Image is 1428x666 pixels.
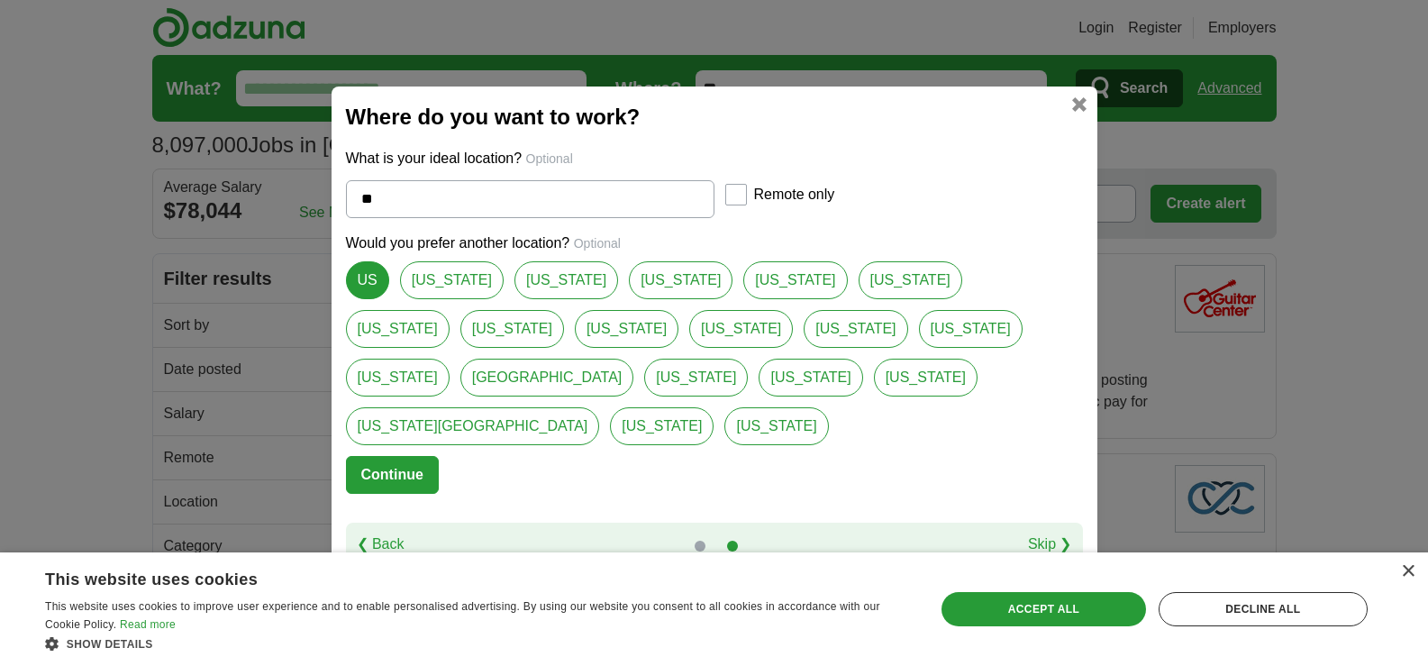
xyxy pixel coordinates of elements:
label: Remote only [754,184,835,205]
div: Decline all [1159,592,1368,626]
a: [US_STATE] [759,359,862,397]
p: What is your ideal location? [346,148,1083,169]
span: This website uses cookies to improve user experience and to enable personalised advertising. By u... [45,600,880,631]
a: [US_STATE] [859,261,962,299]
a: [GEOGRAPHIC_DATA] [460,359,634,397]
a: [US_STATE] [514,261,618,299]
a: ❮ Back [357,534,405,555]
a: [US_STATE] [919,310,1023,348]
button: Continue [346,456,439,494]
a: [US_STATE] [874,359,978,397]
a: [US_STATE] [689,310,793,348]
div: Accept all [941,592,1146,626]
a: [US_STATE] [804,310,907,348]
a: [US_STATE] [460,310,564,348]
a: [US_STATE] [400,261,504,299]
a: US [346,261,389,299]
a: [US_STATE] [575,310,678,348]
a: Read more, opens a new window [120,618,176,631]
span: Optional [574,236,621,251]
span: Optional [526,151,573,166]
div: This website uses cookies [45,563,864,590]
a: [US_STATE] [629,261,732,299]
a: [US_STATE] [743,261,847,299]
a: [US_STATE] [610,407,714,445]
a: [US_STATE] [346,310,450,348]
div: Show details [45,634,909,652]
a: [US_STATE] [346,359,450,397]
a: [US_STATE][GEOGRAPHIC_DATA] [346,407,600,445]
a: [US_STATE] [644,359,748,397]
p: Would you prefer another location? [346,233,1083,254]
h2: Where do you want to work? [346,101,1083,133]
a: Skip ❯ [1028,534,1072,555]
a: [US_STATE] [724,407,828,445]
div: Close [1401,565,1414,579]
span: Show details [67,638,153,651]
